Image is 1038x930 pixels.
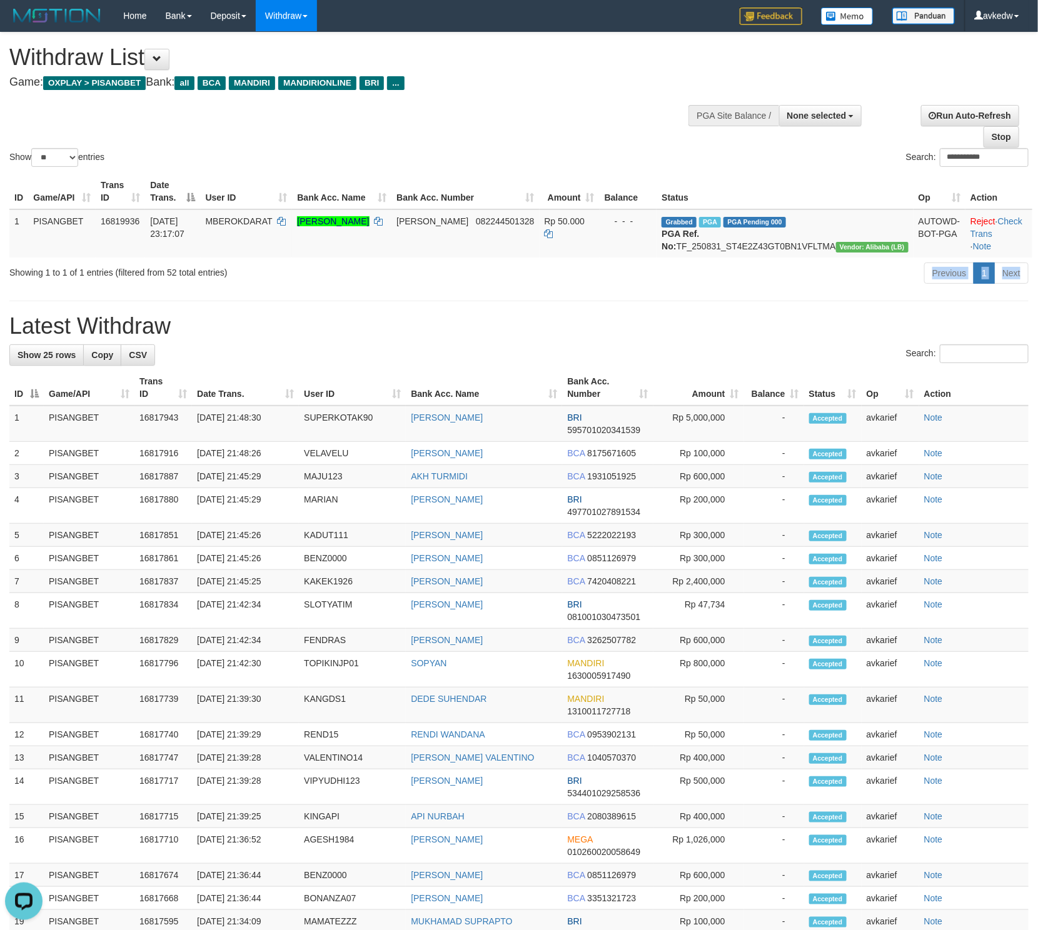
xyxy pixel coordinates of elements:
[653,687,744,723] td: Rp 50,000
[299,687,406,723] td: KANGDS1
[804,370,862,406] th: Status: activate to sort column ascending
[567,576,585,586] span: BCA
[970,216,995,226] a: Reject
[914,209,965,257] td: AUTOWD-BOT-PGA
[299,864,406,887] td: BENZ0000
[299,652,406,687] td: TOPIKINJP01
[192,406,299,442] td: [DATE] 21:48:30
[229,76,275,90] span: MANDIRI
[973,241,992,251] a: Note
[662,217,697,227] span: Grabbed
[862,570,919,593] td: avkarief
[9,723,44,746] td: 12
[924,262,974,284] a: Previous
[657,209,913,257] td: TF_250831_ST4E2Z43GT0BN1VFLTMA
[744,652,804,687] td: -
[299,442,406,465] td: VELAVELU
[653,547,744,570] td: Rp 300,000
[18,350,76,360] span: Show 25 rows
[411,658,446,668] a: SOPYAN
[914,174,965,209] th: Op: activate to sort column ascending
[605,215,652,227] div: - - -
[919,370,1029,406] th: Action
[299,723,406,746] td: REND15
[134,652,192,687] td: 16817796
[9,6,104,25] img: MOTION_logo.png
[192,687,299,723] td: [DATE] 21:39:30
[892,7,955,24] img: panduan.png
[587,729,636,739] span: Copy 0953902131 to clipboard
[653,828,744,864] td: Rp 1,026,000
[192,442,299,465] td: [DATE] 21:48:26
[809,449,847,459] span: Accepted
[192,652,299,687] td: [DATE] 21:42:30
[994,262,1029,284] a: Next
[44,406,134,442] td: PISANGBET
[809,577,847,587] span: Accepted
[567,752,585,762] span: BCA
[809,600,847,611] span: Accepted
[44,488,134,524] td: PISANGBET
[567,471,585,481] span: BCA
[411,471,468,481] a: AKH TURMIDI
[862,406,919,442] td: avkarief
[134,524,192,547] td: 16817851
[653,769,744,805] td: Rp 500,000
[192,465,299,488] td: [DATE] 21:45:29
[9,370,44,406] th: ID: activate to sort column descending
[744,687,804,723] td: -
[567,448,585,458] span: BCA
[476,216,534,226] span: Copy 082244501328 to clipboard
[9,629,44,652] td: 9
[201,174,293,209] th: User ID: activate to sort column ascending
[653,570,744,593] td: Rp 2,400,000
[28,209,96,257] td: PISANGBET
[5,5,43,42] button: Open LiveChat chat widget
[924,752,943,762] a: Note
[587,448,636,458] span: Copy 8175671605 to clipboard
[809,694,847,705] span: Accepted
[134,828,192,864] td: 16817710
[744,465,804,488] td: -
[821,7,874,25] img: Button%20Memo.svg
[567,658,604,668] span: MANDIRI
[44,864,134,887] td: PISANGBET
[44,769,134,805] td: PISANGBET
[299,593,406,629] td: SLOTYATIM
[567,507,640,517] span: Copy 497701027891534 to clipboard
[44,465,134,488] td: PISANGBET
[43,76,146,90] span: OXPLAY > PISANGBET
[9,652,44,687] td: 10
[299,769,406,805] td: VIPYUDHI123
[984,126,1019,147] a: Stop
[924,834,943,844] a: Note
[9,524,44,547] td: 5
[723,217,786,227] span: PGA Pending
[924,776,943,786] a: Note
[653,488,744,524] td: Rp 200,000
[192,524,299,547] td: [DATE] 21:45:26
[9,593,44,629] td: 8
[411,916,512,926] a: MUKHAMAD SUPRAPTO
[299,570,406,593] td: KAKEK1926
[744,488,804,524] td: -
[744,547,804,570] td: -
[924,729,943,739] a: Note
[278,76,356,90] span: MANDIRIONLINE
[940,344,1029,363] input: Search:
[411,729,485,739] a: RENDI WANDANA
[862,547,919,570] td: avkarief
[150,216,184,239] span: [DATE] 23:17:07
[44,370,134,406] th: Game/API: activate to sort column ascending
[940,148,1029,167] input: Search:
[192,629,299,652] td: [DATE] 21:42:34
[192,769,299,805] td: [DATE] 21:39:28
[974,262,995,284] a: 1
[587,471,636,481] span: Copy 1931051925 to clipboard
[744,570,804,593] td: -
[809,413,847,424] span: Accepted
[653,524,744,547] td: Rp 300,000
[44,442,134,465] td: PISANGBET
[924,870,943,880] a: Note
[411,893,483,903] a: [PERSON_NAME]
